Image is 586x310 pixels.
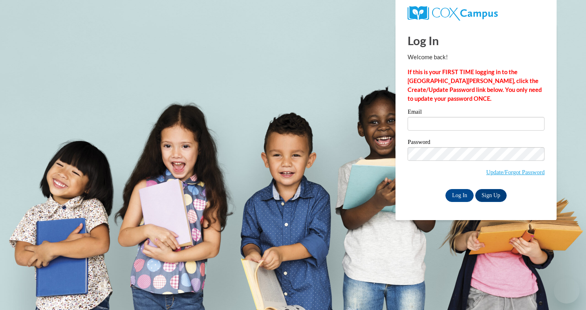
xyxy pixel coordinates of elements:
[408,6,498,21] img: COX Campus
[408,53,545,62] p: Welcome back!
[408,32,545,49] h1: Log In
[486,169,545,175] a: Update/Forgot Password
[408,109,545,117] label: Email
[408,139,545,147] label: Password
[554,278,580,304] iframe: Button to launch messaging window
[408,69,542,102] strong: If this is your FIRST TIME logging in to the [GEOGRAPHIC_DATA][PERSON_NAME], click the Create/Upd...
[475,189,507,202] a: Sign Up
[445,189,474,202] input: Log In
[408,6,545,21] a: COX Campus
